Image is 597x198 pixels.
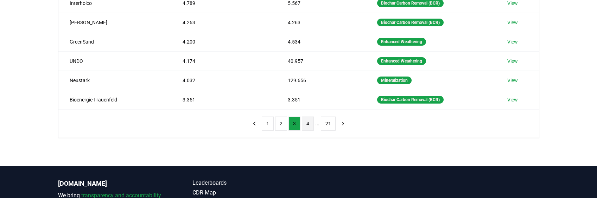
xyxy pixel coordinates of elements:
[507,19,518,26] a: View
[288,117,300,131] button: 3
[377,57,426,65] div: Enhanced Weathering
[321,117,336,131] button: 21
[58,51,171,71] td: UNDO
[377,38,426,46] div: Enhanced Weathering
[377,77,412,84] div: Mineralization
[507,38,518,45] a: View
[377,19,444,26] div: Biochar Carbon Removal (BCR)
[277,71,366,90] td: 129.656
[58,179,164,189] p: [DOMAIN_NAME]
[248,117,260,131] button: previous page
[507,58,518,65] a: View
[507,96,518,103] a: View
[315,119,319,128] li: ...
[302,117,314,131] button: 4
[507,77,518,84] a: View
[192,189,299,197] a: CDR Map
[58,71,171,90] td: Neustark
[277,32,366,51] td: 4.534
[262,117,274,131] button: 1
[377,96,444,104] div: Biochar Carbon Removal (BCR)
[58,13,171,32] td: [PERSON_NAME]
[277,13,366,32] td: 4.263
[171,13,277,32] td: 4.263
[171,32,277,51] td: 4.200
[277,90,366,109] td: 3.351
[275,117,287,131] button: 2
[58,90,171,109] td: Bioenergie Frauenfeld
[58,32,171,51] td: GreenSand
[192,179,299,187] a: Leaderboards
[337,117,349,131] button: next page
[277,51,366,71] td: 40.957
[171,71,277,90] td: 4.032
[171,90,277,109] td: 3.351
[171,51,277,71] td: 4.174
